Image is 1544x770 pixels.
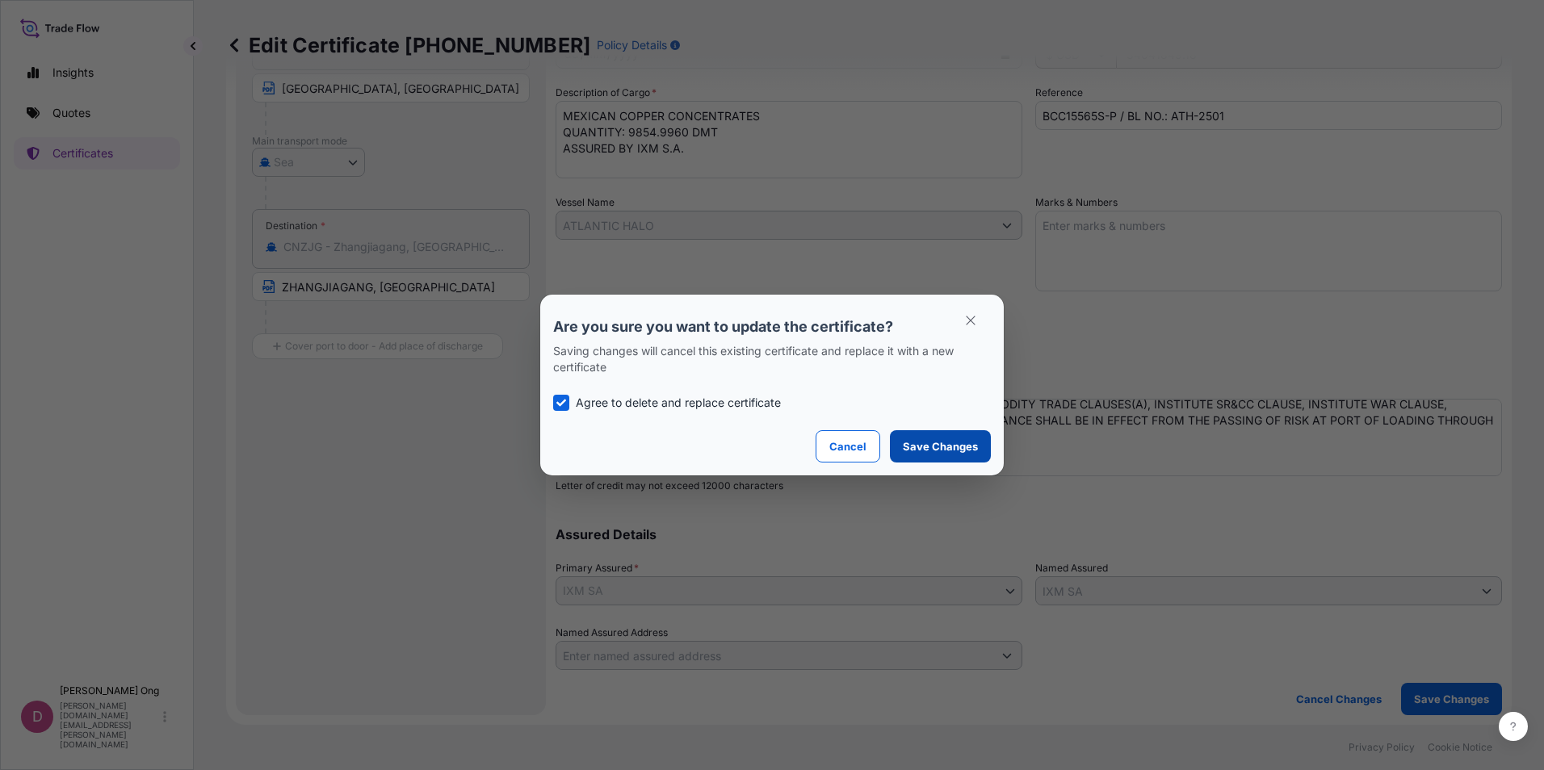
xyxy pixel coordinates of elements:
p: Saving changes will cancel this existing certificate and replace it with a new certificate [553,343,991,375]
p: Cancel [829,438,866,454]
button: Cancel [816,430,880,462]
p: Agree to delete and replace certificate [576,395,781,411]
button: Save Changes [890,430,991,462]
p: Are you sure you want to update the certificate? [553,317,991,337]
p: Save Changes [903,438,978,454]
